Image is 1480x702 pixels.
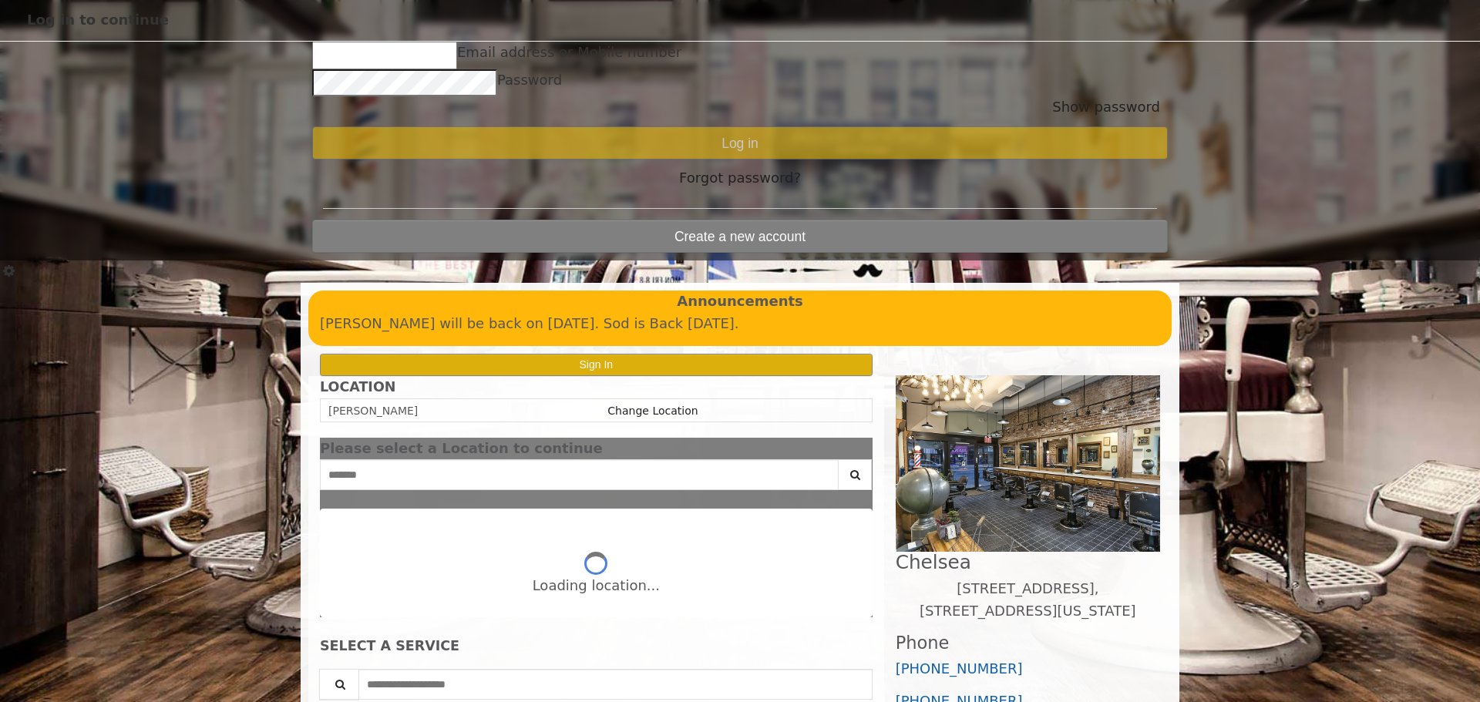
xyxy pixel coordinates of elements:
[533,575,660,597] div: Loading location...
[679,167,801,190] span: Forgot password?
[846,469,864,480] i: Search button
[849,443,873,453] button: close dialog
[312,220,1168,253] button: Create a new account
[896,633,1160,653] h3: Phone
[1052,96,1160,119] button: Show password
[27,12,169,28] span: Log in to continue
[497,69,562,92] label: Password
[312,69,497,97] input: Password
[312,126,1168,160] button: Log in
[320,313,1160,335] p: [PERSON_NAME] will be back on [DATE]. Sod is Back [DATE].
[457,42,681,64] label: Email address or Mobile number
[320,440,603,456] span: Please select a Location to continue
[320,459,873,498] div: Center Select
[320,459,839,490] input: Search Center
[677,291,803,313] b: Announcements
[320,639,873,653] div: SELECT A SERVICE
[328,405,418,417] span: [PERSON_NAME]
[320,379,395,395] b: LOCATION
[607,405,698,417] a: Change Location
[319,669,359,700] button: Service Search
[896,552,1160,573] h2: Chelsea
[896,660,1023,677] a: [PHONE_NUMBER]
[312,42,457,69] input: Email address or Mobile number
[320,354,873,376] button: Sign In
[1430,15,1453,25] button: close dialog
[896,578,1160,623] p: [STREET_ADDRESS],[STREET_ADDRESS][US_STATE]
